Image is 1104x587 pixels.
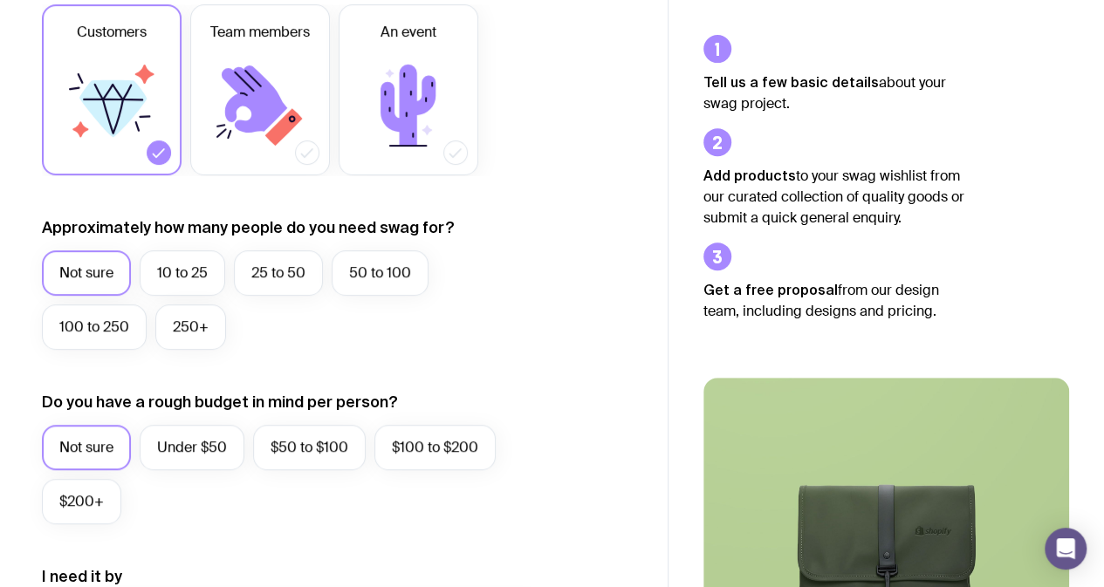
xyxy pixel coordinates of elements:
[381,22,436,43] span: An event
[253,425,366,470] label: $50 to $100
[42,425,131,470] label: Not sure
[42,566,122,587] label: I need it by
[140,425,244,470] label: Under $50
[210,22,310,43] span: Team members
[42,392,398,413] label: Do you have a rough budget in mind per person?
[42,304,147,350] label: 100 to 250
[155,304,226,350] label: 250+
[332,250,429,296] label: 50 to 100
[42,217,455,238] label: Approximately how many people do you need swag for?
[1045,528,1087,570] div: Open Intercom Messenger
[234,250,323,296] label: 25 to 50
[42,250,131,296] label: Not sure
[703,279,965,322] p: from our design team, including designs and pricing.
[703,74,879,90] strong: Tell us a few basic details
[77,22,147,43] span: Customers
[703,167,796,183] strong: Add products
[703,72,965,114] p: about your swag project.
[140,250,225,296] label: 10 to 25
[703,282,838,297] strong: Get a free proposal
[374,425,496,470] label: $100 to $200
[703,165,965,229] p: to your swag wishlist from our curated collection of quality goods or submit a quick general enqu...
[42,479,121,524] label: $200+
